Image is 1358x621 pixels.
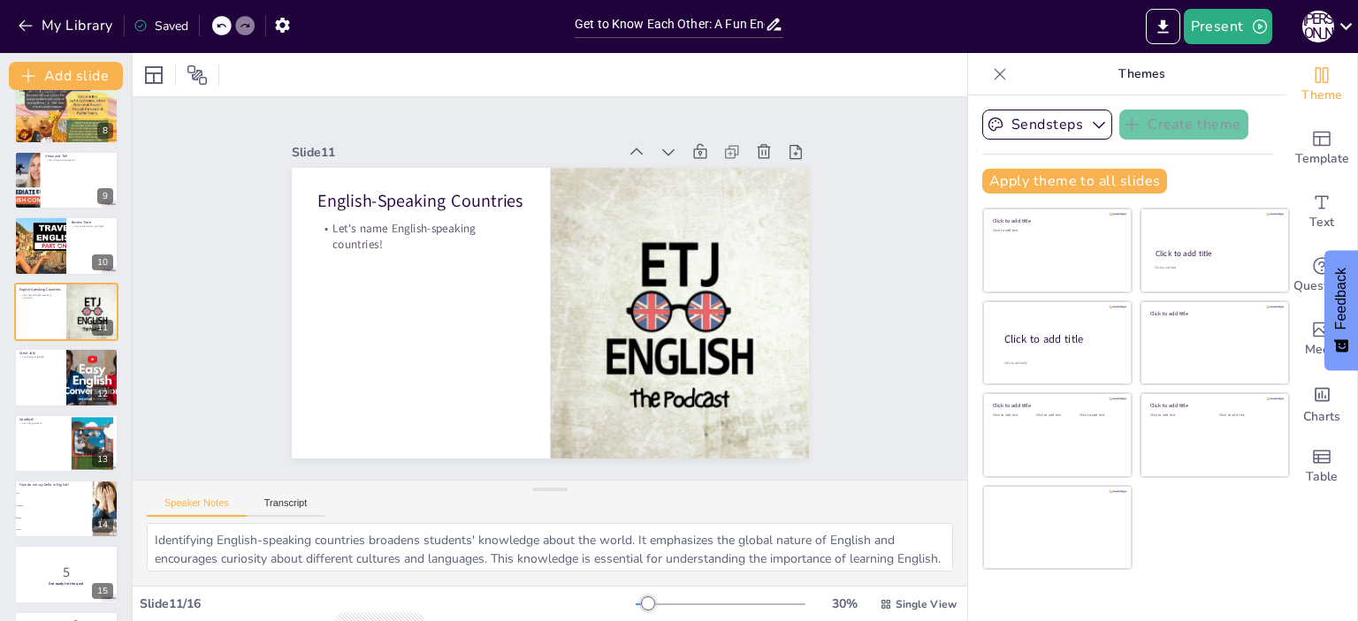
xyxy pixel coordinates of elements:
p: Show and Tell [45,154,113,159]
div: О [PERSON_NAME] [1302,11,1334,42]
div: Click to add body [1004,361,1116,366]
span: Bonjour [17,504,91,506]
p: English-Speaking Countries [450,49,607,218]
span: Media [1305,340,1339,360]
span: Text [1309,213,1334,232]
p: Let's say goodbye! [19,421,66,425]
div: Add ready made slides [1286,117,1357,180]
div: 11 [92,320,113,336]
div: Click to add title [993,217,1119,224]
span: Hi [17,492,91,494]
button: Apply theme to all slides [982,169,1167,193]
p: 5 [19,563,113,582]
strong: Get ready for the quiz! [49,582,83,587]
span: Position [187,64,208,86]
button: Speaker Notes [147,497,247,517]
div: Click to add title [1004,332,1118,347]
div: Click to add text [1036,413,1076,418]
p: Themes [1014,53,1269,95]
span: Feedback [1333,268,1349,329]
div: 13 [92,451,113,467]
span: Theme [1301,86,1342,105]
div: 12 [92,386,113,402]
p: You did great [DATE]! [19,356,61,360]
div: Change the overall theme [1286,53,1357,117]
div: https://cdn.sendsteps.com/images/logo/sendsteps_logo_white.pnghttps://cdn.sendsteps.com/images/lo... [14,283,118,341]
p: Let's name English-speaking countries! [19,293,61,299]
div: 15 [92,583,113,599]
div: Add text boxes [1286,180,1357,244]
div: 14 [92,517,113,533]
div: Add images, graphics, shapes or video [1286,307,1357,371]
p: Review Time [72,219,113,224]
div: Layout [140,61,168,89]
div: Saved [134,18,188,34]
div: Get real-time input from your audience [1286,244,1357,307]
div: Click to add text [993,413,1033,418]
div: 9 [97,188,113,204]
p: Let's share our passports! [45,158,113,162]
div: 30 % [823,595,866,612]
span: Table [1306,467,1338,487]
div: Add charts and graphs [1286,371,1357,435]
div: Click to add title [1150,402,1277,409]
p: Let's create our English passports! [19,93,113,96]
button: Present [1184,9,1272,44]
div: Click to add text [1219,413,1275,418]
span: Charts [1303,407,1340,427]
p: Let's name English-speaking countries! [421,70,584,245]
div: https://cdn.sendsteps.com/images/logo/sendsteps_logo_white.pnghttps://cdn.sendsteps.com/images/lo... [14,216,118,275]
button: Create theme [1119,110,1248,140]
button: О [PERSON_NAME] [1302,9,1334,44]
button: Sendsteps [982,110,1112,140]
div: Click to add text [1150,413,1206,418]
button: Add slide [9,62,123,90]
p: English-Speaking Countries [19,287,61,292]
div: 14 [14,480,118,538]
p: Great Job! [19,351,61,356]
div: Click to add text [1080,413,1119,418]
button: Transcript [247,497,325,517]
div: Click to add title [993,402,1119,409]
div: Click to add title [1156,248,1273,259]
button: Export to PowerPoint [1146,9,1180,44]
div: 8 [97,123,113,139]
span: Hello [17,517,91,519]
div: 8 [14,86,118,144]
div: https://cdn.sendsteps.com/images/logo/sendsteps_logo_white.pnghttps://cdn.sendsteps.com/images/lo... [14,348,118,406]
div: Click to add text [1155,266,1272,270]
div: Add a table [1286,435,1357,498]
div: Click to add title [1150,309,1277,316]
button: My Library [13,11,120,40]
button: Feedback - Show survey [1324,250,1358,370]
span: Template [1295,149,1349,169]
p: How do we say hello in English? [19,482,88,488]
div: 15 [14,545,118,603]
div: Slide 11 / 16 [140,595,636,612]
input: Insert title [575,11,765,37]
p: Let's recap how to say hello! [72,224,113,228]
span: Single View [896,597,957,611]
div: https://cdn.sendsteps.com/images/logo/sendsteps_logo_white.pnghttps://cdn.sendsteps.com/images/lo... [14,414,118,473]
span: Hola [17,529,91,531]
span: Questions [1293,276,1351,296]
textarea: Identifying English-speaking countries broadens students' knowledge about the world. It emphasize... [147,523,953,572]
p: Create Your English Passport [19,87,113,93]
div: https://cdn.sendsteps.com/images/logo/sendsteps_logo_white.pnghttps://cdn.sendsteps.com/images/lo... [14,151,118,209]
div: Click to add text [993,229,1119,233]
p: Goodbye! [19,416,66,421]
div: 10 [92,254,113,270]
